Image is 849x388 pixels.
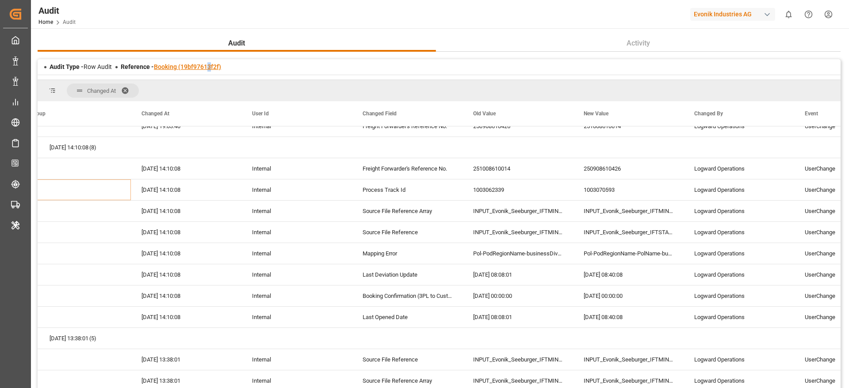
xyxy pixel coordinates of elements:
[241,201,352,221] div: Internal
[573,158,684,179] div: 250908610426
[779,4,799,24] button: show 0 new notifications
[131,116,241,137] div: [DATE] 19:03:40
[684,201,794,221] div: Logward Operations
[573,285,684,306] div: [DATE] 00:00:00
[573,201,684,221] div: INPUT_Evonik_Seeburger_IFTMIN_1003055510_20250815093558369.edi,INPUT_Evonik_Seeburger_IFTMIN_1003...
[463,222,573,243] div: INPUT_Evonik_Seeburger_IFTMIN_1003062339_20250818100536468.edi
[436,35,841,52] button: Activity
[121,63,221,70] span: Reference -
[50,63,84,70] span: Audit Type -
[89,137,96,158] span: (8)
[684,264,794,285] div: Logward Operations
[241,349,352,370] div: Internal
[131,201,241,221] div: [DATE] 14:10:08
[131,179,241,200] div: [DATE] 14:10:08
[241,264,352,285] div: Internal
[684,307,794,327] div: Logward Operations
[38,35,436,52] button: Audit
[352,116,463,137] div: Freight Forwarder's Reference No.
[38,4,76,17] div: Audit
[241,307,352,327] div: Internal
[463,201,573,221] div: INPUT_Evonik_Seeburger_IFTMIN_1003055510_20250815093558369.edi,INPUT_Evonik_Seeburger_IFTMIN_1003...
[573,264,684,285] div: [DATE] 08:40:08
[131,158,241,179] div: [DATE] 14:10:08
[623,38,654,49] span: Activity
[252,110,269,117] span: User Id
[50,62,112,72] div: Row Audit
[690,8,775,21] div: Evonik Industries AG
[463,349,573,370] div: INPUT_Evonik_Seeburger_IFTMIN_1003062286_20250818095726317.edi
[473,110,496,117] span: Old Value
[463,285,573,306] div: [DATE] 00:00:00
[352,222,463,243] div: Source File Reference
[131,285,241,306] div: [DATE] 14:10:08
[463,158,573,179] div: 251008610014
[50,137,88,158] span: [DATE] 14:10:08
[352,179,463,200] div: Process Track Id
[241,116,352,137] div: Internal
[694,110,723,117] span: Changed By
[684,179,794,200] div: Logward Operations
[352,264,463,285] div: Last Deviation Update
[352,349,463,370] div: Source File Reference
[463,307,573,327] div: [DATE] 08:08:01
[690,6,779,23] button: Evonik Industries AG
[573,116,684,137] div: 251008610014
[131,349,241,370] div: [DATE] 13:38:01
[363,110,397,117] span: Changed Field
[684,158,794,179] div: Logward Operations
[241,179,352,200] div: Internal
[805,110,818,117] span: Event
[31,110,46,117] span: Group
[463,179,573,200] div: 1003062339
[241,222,352,243] div: Internal
[463,116,573,137] div: 250908610426
[463,243,573,264] div: Pol-PodRegionName-businessDivision-businessLine-
[352,158,463,179] div: Freight Forwarder's Reference No.
[38,19,53,25] a: Home
[573,243,684,264] div: Pol-PodRegionName-PolName-businessDivision-businessLine-
[352,285,463,306] div: Booking Confirmation (3PL to Customer)
[573,349,684,370] div: INPUT_Evonik_Seeburger_IFTMIN_1003062339_20250818100536468.edi
[684,285,794,306] div: Logward Operations
[241,285,352,306] div: Internal
[573,222,684,243] div: INPUT_Evonik_Seeburger_IFTSTA_1003070593_20250820103843305.edi
[241,243,352,264] div: Internal
[131,307,241,327] div: [DATE] 14:10:08
[131,264,241,285] div: [DATE] 14:10:08
[799,4,818,24] button: Help Center
[352,243,463,264] div: Mapping Error
[573,307,684,327] div: [DATE] 08:40:08
[352,201,463,221] div: Source File Reference Array
[131,222,241,243] div: [DATE] 14:10:08
[684,116,794,137] div: Logward Operations
[241,158,352,179] div: Internal
[89,328,96,349] span: (5)
[352,307,463,327] div: Last Opened Date
[87,87,116,94] span: Changed At
[141,110,169,117] span: Changed At
[154,63,221,70] a: Booking (19bf97613f2f)
[684,222,794,243] div: Logward Operations
[225,38,249,49] span: Audit
[131,243,241,264] div: [DATE] 14:10:08
[684,349,794,370] div: Logward Operations
[573,179,684,200] div: 1003070593
[584,110,608,117] span: New Value
[463,264,573,285] div: [DATE] 08:08:01
[50,328,88,349] span: [DATE] 13:38:01
[684,243,794,264] div: Logward Operations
